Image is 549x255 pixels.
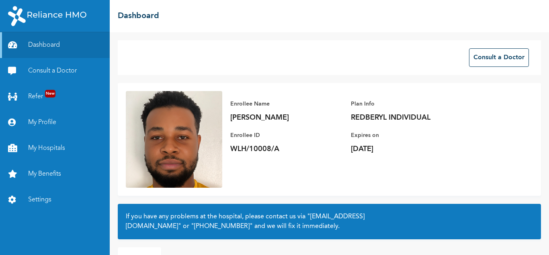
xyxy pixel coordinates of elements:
p: REDBERYL INDIVIDUAL [351,113,463,122]
p: Enrollee ID [230,131,343,140]
p: [PERSON_NAME] [230,113,343,122]
p: [DATE] [351,144,463,154]
p: WLH/10008/A [230,144,343,154]
span: New [45,90,55,97]
p: Enrollee Name [230,99,343,109]
a: "[PHONE_NUMBER]" [191,223,253,230]
h2: If you have any problems at the hospital, please contact us via or and we will fix it immediately. [126,212,533,231]
p: Expires on [351,131,463,140]
img: Enrollee [126,91,222,188]
button: Consult a Doctor [469,48,529,67]
h2: Dashboard [118,10,159,22]
img: RelianceHMO's Logo [8,6,86,26]
p: Plan Info [351,99,463,109]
